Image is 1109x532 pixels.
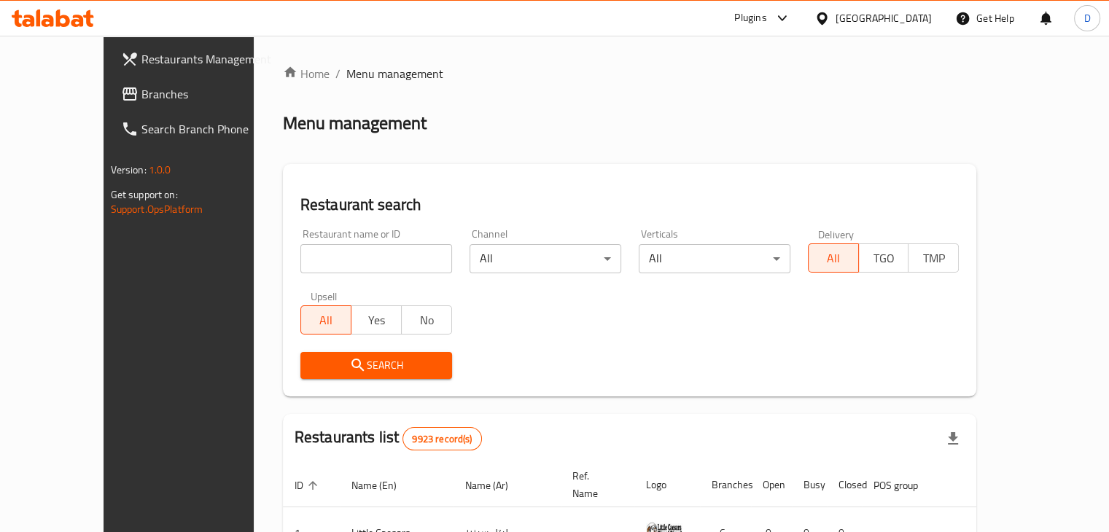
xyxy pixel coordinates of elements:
button: All [808,243,859,273]
span: All [814,248,853,269]
span: Branches [141,85,277,103]
span: POS group [873,477,937,494]
h2: Restaurants list [295,426,482,450]
button: TMP [908,243,959,273]
label: Delivery [818,229,855,239]
span: TMP [914,248,953,269]
div: All [639,244,790,273]
label: Upsell [311,291,338,301]
span: Name (Ar) [465,477,527,494]
button: Search [300,352,452,379]
nav: breadcrumb [283,65,977,82]
button: TGO [858,243,909,273]
input: Search for restaurant name or ID.. [300,244,452,273]
span: Yes [357,310,396,331]
li: / [335,65,341,82]
span: ID [295,477,322,494]
span: 1.0.0 [149,160,171,179]
span: Search [312,356,440,375]
a: Branches [109,77,289,112]
h2: Restaurant search [300,194,960,216]
div: Total records count [402,427,481,450]
span: D [1083,10,1090,26]
span: Ref. Name [572,467,617,502]
span: Menu management [346,65,443,82]
th: Closed [827,463,862,507]
h2: Menu management [283,112,427,135]
div: Plugins [734,9,766,27]
span: Version: [111,160,147,179]
a: Search Branch Phone [109,112,289,146]
button: Yes [351,305,402,335]
span: Name (En) [351,477,416,494]
th: Open [751,463,792,507]
span: Get support on: [111,185,178,204]
button: No [401,305,452,335]
span: Search Branch Phone [141,120,277,138]
a: Home [283,65,330,82]
button: All [300,305,351,335]
div: All [470,244,621,273]
a: Support.OpsPlatform [111,200,203,219]
span: Restaurants Management [141,50,277,68]
span: TGO [865,248,903,269]
th: Logo [634,463,700,507]
span: All [307,310,346,331]
span: No [408,310,446,331]
div: [GEOGRAPHIC_DATA] [836,10,932,26]
th: Busy [792,463,827,507]
div: Export file [935,421,970,456]
span: 9923 record(s) [403,432,480,446]
a: Restaurants Management [109,42,289,77]
th: Branches [700,463,751,507]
